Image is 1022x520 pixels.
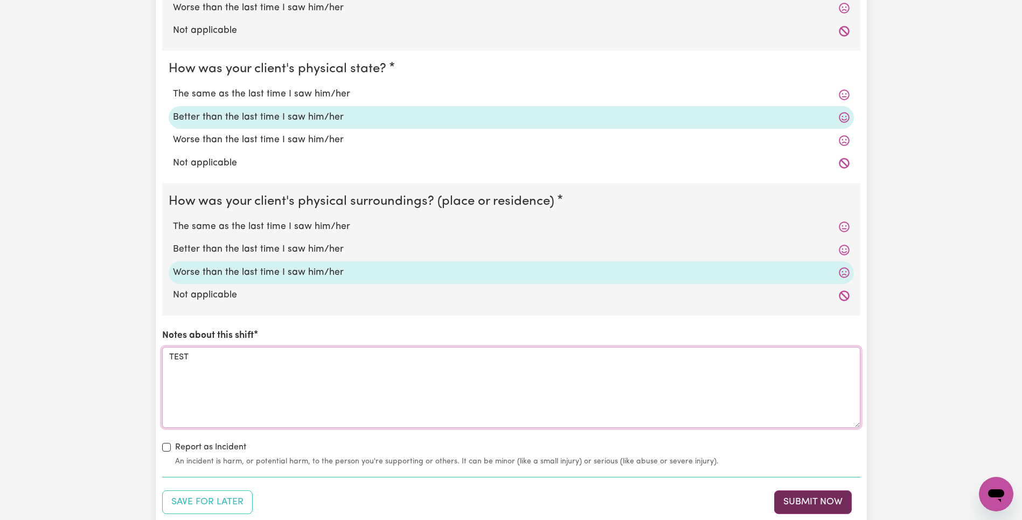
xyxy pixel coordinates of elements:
label: The same as the last time I saw him/her [173,220,850,234]
label: Report as Incident [175,441,246,454]
iframe: Button to launch messaging window [979,477,1013,511]
label: Worse than the last time I saw him/her [173,1,850,15]
label: Not applicable [173,156,850,170]
button: Save your job report [162,490,253,514]
legend: How was your client's physical surroundings? (place or residence) [169,192,559,211]
button: Submit your job report [774,490,852,514]
legend: How was your client's physical state? [169,59,391,79]
label: Not applicable [173,24,850,38]
label: Better than the last time I saw him/her [173,110,850,124]
label: Better than the last time I saw him/her [173,242,850,256]
small: An incident is harm, or potential harm, to the person you're supporting or others. It can be mino... [175,456,860,467]
label: Notes about this shift [162,329,254,343]
label: Not applicable [173,288,850,302]
label: Worse than the last time I saw him/her [173,133,850,147]
label: Worse than the last time I saw him/her [173,266,850,280]
textarea: TEST [162,347,860,428]
label: The same as the last time I saw him/her [173,87,850,101]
